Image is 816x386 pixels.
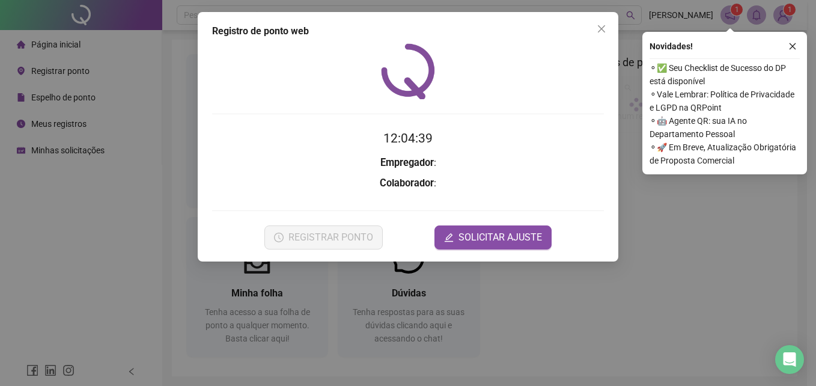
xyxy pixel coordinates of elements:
[212,24,604,38] div: Registro de ponto web
[212,176,604,191] h3: :
[597,24,606,34] span: close
[592,19,611,38] button: Close
[458,230,542,245] span: SOLICITAR AJUSTE
[383,131,433,146] time: 12:04:39
[788,42,797,51] span: close
[444,233,454,242] span: edit
[650,141,800,167] span: ⚬ 🚀 Em Breve, Atualização Obrigatória de Proposta Comercial
[650,61,800,88] span: ⚬ ✅ Seu Checklist de Sucesso do DP está disponível
[650,40,693,53] span: Novidades !
[434,225,552,250] button: editSOLICITAR AJUSTE
[264,225,383,250] button: REGISTRAR PONTO
[650,88,800,114] span: ⚬ Vale Lembrar: Política de Privacidade e LGPD na QRPoint
[380,157,434,168] strong: Empregador
[380,177,434,189] strong: Colaborador
[775,345,804,374] div: Open Intercom Messenger
[381,43,435,99] img: QRPoint
[212,155,604,171] h3: :
[650,114,800,141] span: ⚬ 🤖 Agente QR: sua IA no Departamento Pessoal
